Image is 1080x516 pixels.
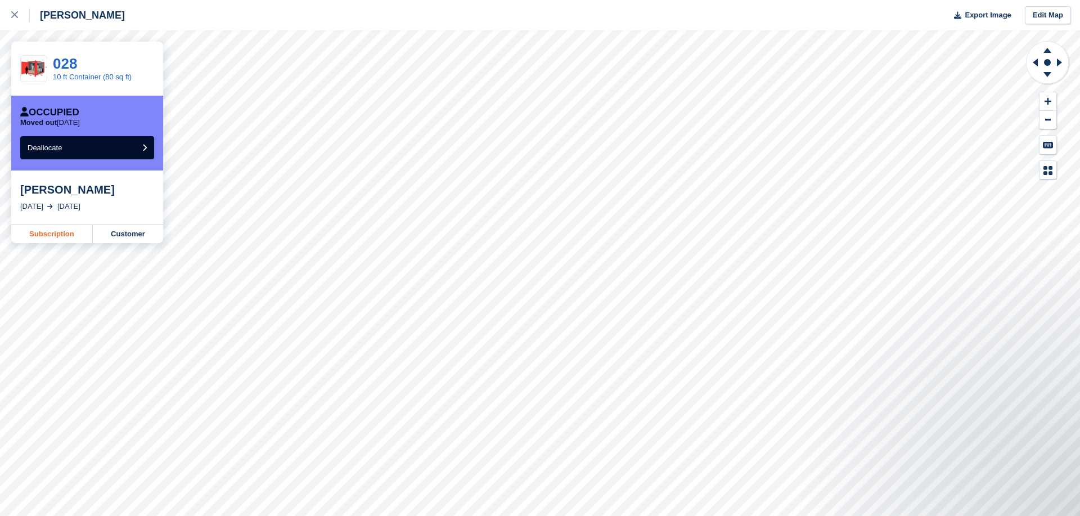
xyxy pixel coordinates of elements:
[30,8,125,22] div: [PERSON_NAME]
[57,201,80,212] div: [DATE]
[11,225,93,243] a: Subscription
[53,73,132,81] a: 10 ft Container (80 sq ft)
[93,225,163,243] a: Customer
[28,143,62,152] span: Deallocate
[20,201,43,212] div: [DATE]
[47,204,53,209] img: arrow-right-light-icn-cde0832a797a2874e46488d9cf13f60e5c3a73dbe684e267c42b8395dfbc2abf.svg
[53,55,77,72] a: 028
[1039,136,1056,154] button: Keyboard Shortcuts
[1039,161,1056,180] button: Map Legend
[1039,111,1056,129] button: Zoom Out
[1025,6,1071,25] a: Edit Map
[20,107,79,118] div: Occupied
[20,136,154,159] button: Deallocate
[20,118,80,127] p: [DATE]
[1039,92,1056,111] button: Zoom In
[20,183,154,196] div: [PERSON_NAME]
[21,60,47,77] img: 10ftContainerDiagramCropped.jpg
[947,6,1011,25] button: Export Image
[965,10,1011,21] span: Export Image
[20,118,57,127] span: Moved out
